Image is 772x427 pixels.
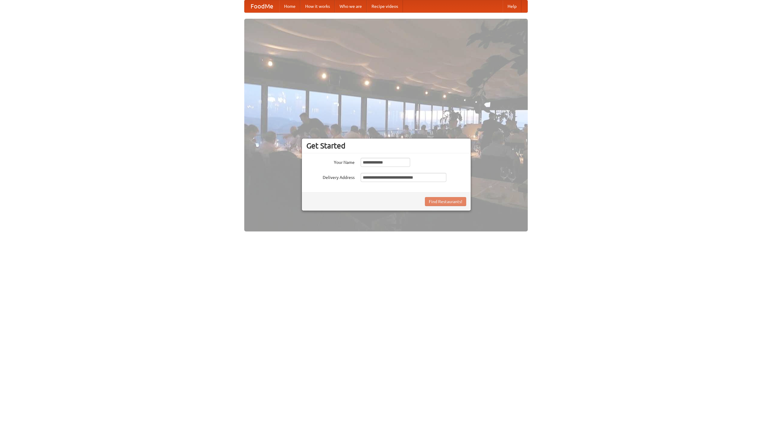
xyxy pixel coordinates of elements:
button: Find Restaurants! [425,197,466,206]
h3: Get Started [306,141,466,150]
a: FoodMe [245,0,279,12]
a: Home [279,0,300,12]
label: Your Name [306,158,355,165]
a: Who we are [335,0,367,12]
a: Recipe videos [367,0,403,12]
a: Help [503,0,521,12]
label: Delivery Address [306,173,355,180]
a: How it works [300,0,335,12]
